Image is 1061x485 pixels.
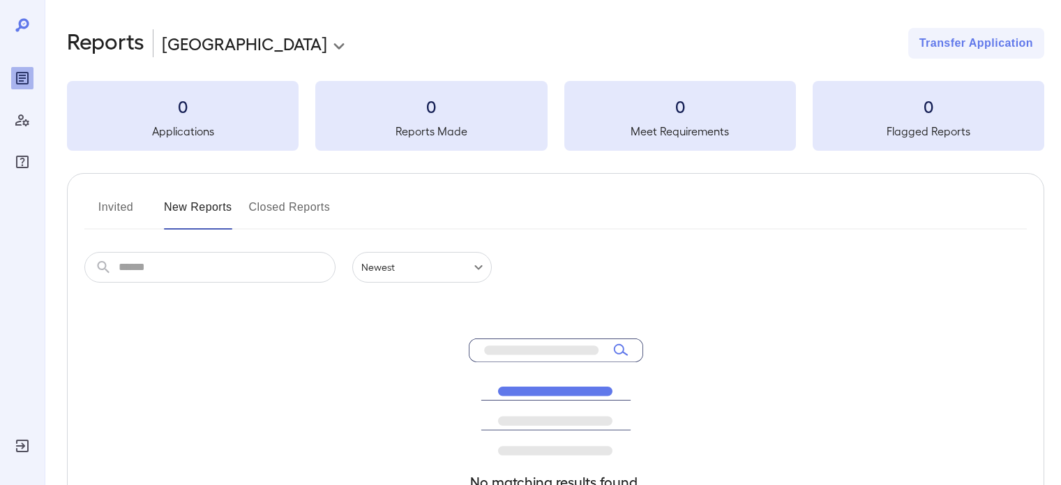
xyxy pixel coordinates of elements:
[564,123,796,140] h5: Meet Requirements
[11,151,33,173] div: FAQ
[11,435,33,457] div: Log Out
[67,81,1044,151] summary: 0Applications0Reports Made0Meet Requirements0Flagged Reports
[813,95,1044,117] h3: 0
[11,109,33,131] div: Manage Users
[67,123,299,140] h5: Applications
[315,95,547,117] h3: 0
[813,123,1044,140] h5: Flagged Reports
[84,196,147,230] button: Invited
[315,123,547,140] h5: Reports Made
[67,95,299,117] h3: 0
[162,32,327,54] p: [GEOGRAPHIC_DATA]
[11,67,33,89] div: Reports
[352,252,492,283] div: Newest
[564,95,796,117] h3: 0
[908,28,1044,59] button: Transfer Application
[249,196,331,230] button: Closed Reports
[164,196,232,230] button: New Reports
[67,28,144,59] h2: Reports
